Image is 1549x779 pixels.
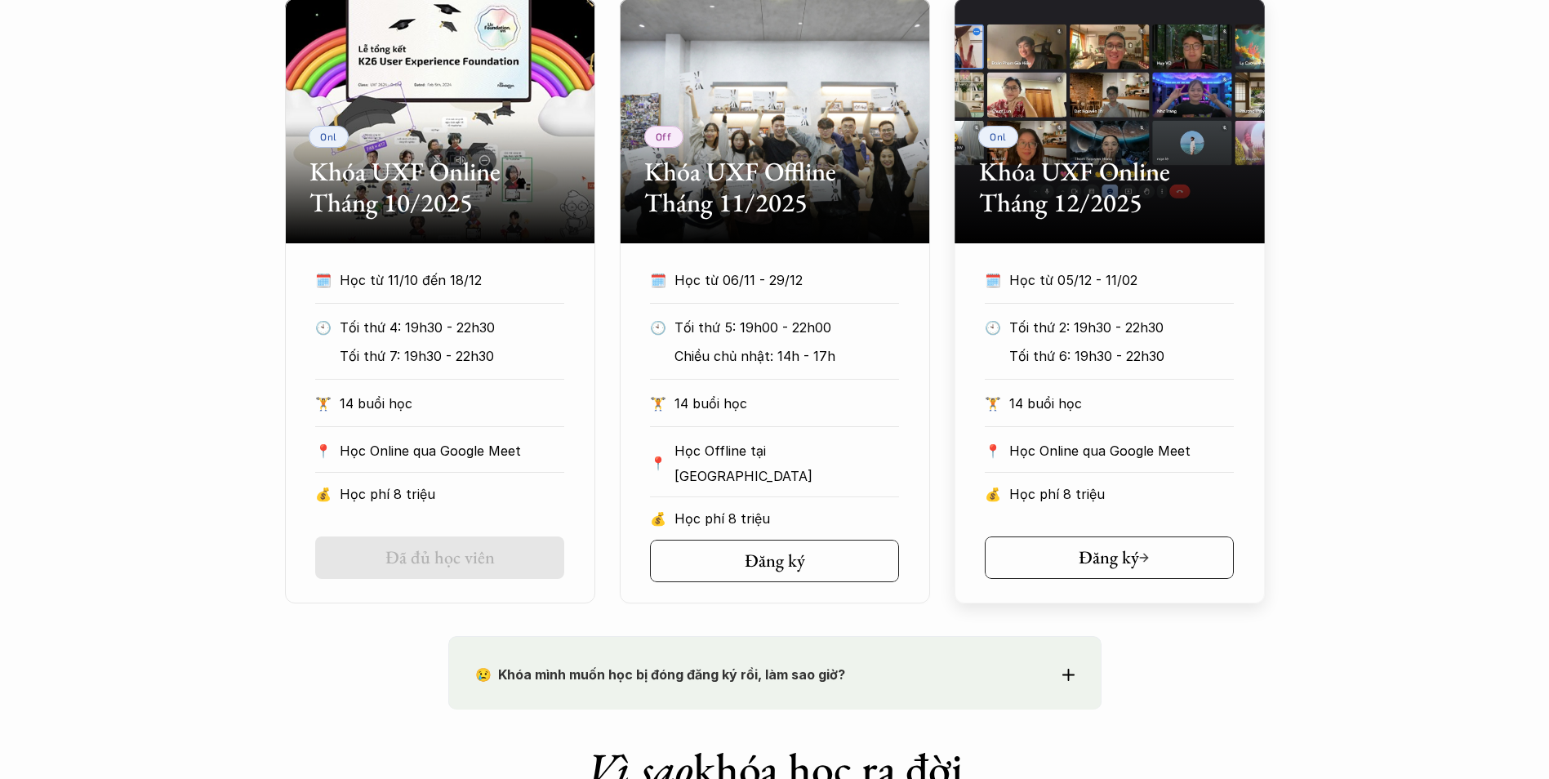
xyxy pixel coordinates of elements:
p: Chiều chủ nhật: 14h - 17h [674,344,899,368]
p: Tối thứ 2: 19h30 - 22h30 [1009,315,1234,340]
h5: Đã đủ học viên [385,547,495,568]
p: 📍 [985,443,1001,459]
p: Học phí 8 triệu [340,482,564,506]
p: Onl [990,131,1007,142]
p: 📍 [650,456,666,471]
p: 🏋️ [985,391,1001,416]
h2: Khóa UXF Online Tháng 12/2025 [979,156,1240,219]
p: Tối thứ 4: 19h30 - 22h30 [340,315,564,340]
p: 🗓️ [315,268,332,292]
p: Off [656,131,672,142]
p: 🗓️ [650,268,666,292]
strong: 😢 Khóa mình muốn học bị đóng đăng ký rồi, làm sao giờ? [475,666,845,683]
p: 💰 [650,506,666,531]
h2: Khóa UXF Online Tháng 10/2025 [309,156,571,219]
p: Tối thứ 6: 19h30 - 22h30 [1009,344,1234,368]
p: Học Online qua Google Meet [340,438,564,463]
p: Học phí 8 triệu [674,506,899,531]
p: Tối thứ 7: 19h30 - 22h30 [340,344,564,368]
h2: Khóa UXF Offline Tháng 11/2025 [644,156,906,219]
p: Tối thứ 5: 19h00 - 22h00 [674,315,899,340]
p: Học Online qua Google Meet [1009,438,1234,463]
p: Onl [320,131,337,142]
p: 14 buổi học [340,391,564,416]
p: Học Offline tại [GEOGRAPHIC_DATA] [674,438,899,488]
p: 🕙 [650,315,666,340]
p: Học từ 05/12 - 11/02 [1009,268,1204,292]
p: 💰 [315,482,332,506]
p: Học từ 11/10 đến 18/12 [340,268,534,292]
p: 🗓️ [985,268,1001,292]
h5: Đăng ký [745,550,805,572]
a: Đăng ký [985,536,1234,579]
p: 📍 [315,443,332,459]
p: Học phí 8 triệu [1009,482,1234,506]
p: 🕙 [985,315,1001,340]
p: 14 buổi học [1009,391,1234,416]
p: 14 buổi học [674,391,899,416]
a: Đăng ký [650,540,899,582]
p: 💰 [985,482,1001,506]
p: 🏋️ [650,391,666,416]
h5: Đăng ký [1079,547,1139,568]
p: 🏋️ [315,391,332,416]
p: 🕙 [315,315,332,340]
p: Học từ 06/11 - 29/12 [674,268,869,292]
